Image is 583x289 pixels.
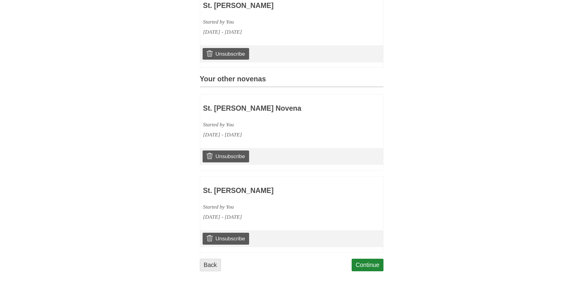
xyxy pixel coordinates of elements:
[203,105,344,113] h3: St. [PERSON_NAME] Novena
[203,2,344,10] h3: St. [PERSON_NAME]
[203,212,344,222] div: [DATE] - [DATE]
[203,17,344,27] div: Started by You
[200,75,383,87] h3: Your other novenas
[200,259,221,271] a: Back
[203,150,249,162] a: Unsubscribe
[203,48,249,60] a: Unsubscribe
[203,130,344,140] div: [DATE] - [DATE]
[203,120,344,130] div: Started by You
[352,259,383,271] a: Continue
[203,202,344,212] div: Started by You
[203,233,249,244] a: Unsubscribe
[203,187,344,195] h3: St. [PERSON_NAME]
[203,27,344,37] div: [DATE] - [DATE]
